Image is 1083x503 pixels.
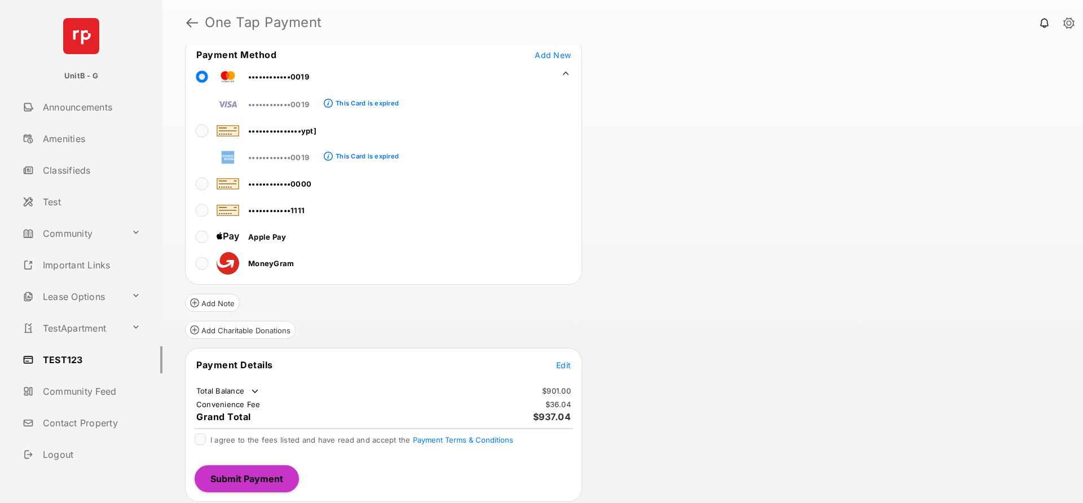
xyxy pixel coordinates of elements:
span: •••••••••••••••ypt] [248,126,316,135]
span: Apple Pay [248,232,286,241]
div: This Card is expired [336,99,399,107]
strong: One Tap Payment [205,16,322,29]
a: Test [18,188,162,215]
button: Add Charitable Donations [185,321,296,339]
span: ••••••••••••0019 [248,100,309,109]
button: Submit Payment [195,465,299,492]
button: Edit [556,359,571,370]
button: Add Note [185,294,240,312]
span: ••••••••••••0019 [248,72,309,81]
a: This Card is expired [333,143,399,162]
td: $901.00 [541,386,571,396]
a: Contact Property [18,409,162,436]
a: Logout [18,441,162,468]
button: Add New [535,49,571,60]
button: I agree to the fees listed and have read and accept the [413,435,513,444]
a: TestApartment [18,315,127,342]
div: This Card is expired [336,152,399,160]
td: Total Balance [196,386,261,397]
span: MoneyGram [248,259,294,268]
a: Community [18,220,127,247]
span: ••••••••••••0019 [248,153,309,162]
a: Community Feed [18,378,162,405]
span: Payment Method [196,49,276,60]
span: Add New [535,50,571,60]
a: This Card is expired [333,90,399,109]
span: ••••••••••••1111 [248,206,305,215]
span: ••••••••••••0000 [248,179,311,188]
a: Lease Options [18,283,127,310]
span: Grand Total [196,411,251,422]
span: I agree to the fees listed and have read and accept the [210,435,513,444]
span: $937.04 [533,411,571,422]
a: Important Links [18,251,145,279]
a: Amenities [18,125,162,152]
td: $36.04 [545,399,572,409]
img: svg+xml;base64,PHN2ZyB4bWxucz0iaHR0cDovL3d3dy53My5vcmcvMjAwMC9zdmciIHdpZHRoPSI2NCIgaGVpZ2h0PSI2NC... [63,18,99,54]
a: TEST123 [18,346,162,373]
a: Classifieds [18,157,162,184]
p: UnitB - G [64,70,98,82]
span: Payment Details [196,359,273,370]
span: Edit [556,360,571,370]
td: Convenience Fee [196,399,261,409]
a: Announcements [18,94,162,121]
